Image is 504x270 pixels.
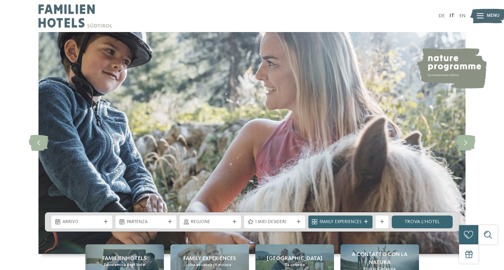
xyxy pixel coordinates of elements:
[416,48,487,89] img: nature programme by Familienhotels Südtirol
[104,262,146,268] span: Panoramica degli hotel
[392,216,453,228] a: trova l’hotel
[188,262,231,268] span: Una vacanza su misura
[183,254,236,262] span: Family experiences
[38,32,466,254] img: Family hotel Alto Adige: the happy family places!
[320,219,361,226] span: Family Experiences
[285,262,305,268] span: Da scoprire
[439,13,445,18] a: DE
[127,219,165,226] span: Partenza
[102,254,147,262] span: Familienhotels
[459,13,466,18] a: EN
[487,13,500,19] span: Menu
[449,13,455,18] a: IT
[255,219,294,226] span: I miei desideri
[63,219,101,226] span: Arrivo
[267,254,322,262] span: [GEOGRAPHIC_DATA]
[191,219,229,226] span: Regione
[344,250,416,266] span: A contatto con la natura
